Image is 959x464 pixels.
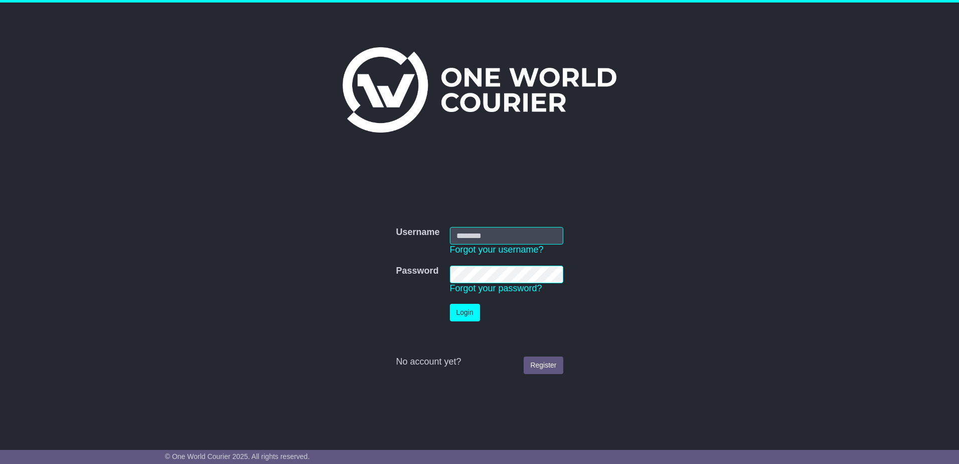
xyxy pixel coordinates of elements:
label: Username [396,227,439,238]
label: Password [396,266,438,277]
span: © One World Courier 2025. All rights reserved. [165,452,310,460]
a: Forgot your password? [450,283,542,293]
a: Forgot your username? [450,245,544,255]
a: Register [524,357,563,374]
img: One World [343,47,616,133]
div: No account yet? [396,357,563,368]
button: Login [450,304,480,321]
